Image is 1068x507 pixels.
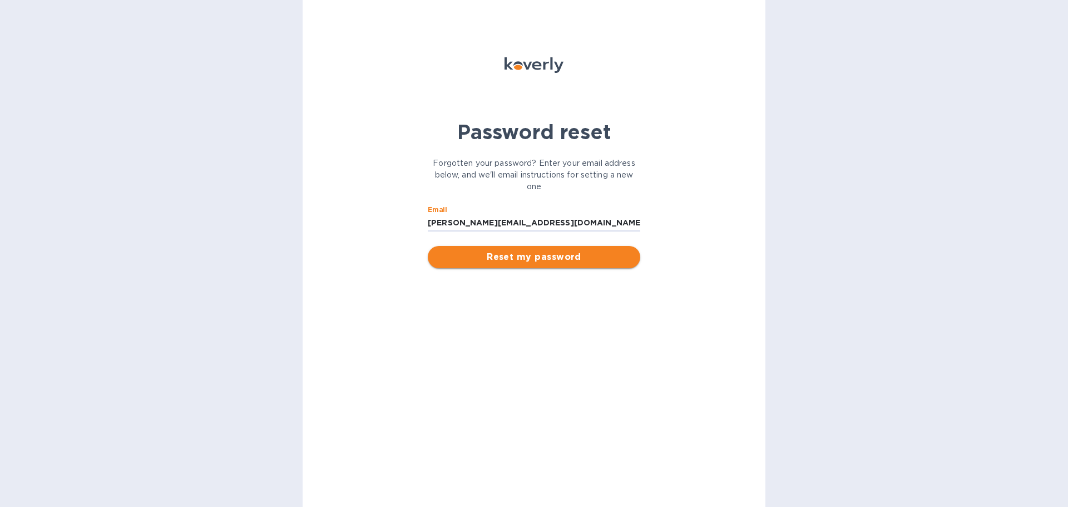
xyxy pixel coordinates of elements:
input: Email [428,215,640,232]
label: Email [428,207,447,214]
img: Koverly [505,57,563,73]
b: Password reset [457,120,611,144]
span: Reset my password [437,250,631,264]
button: Reset my password [428,246,640,268]
p: Forgotten your password? Enter your email address below, and we'll email instructions for setting... [428,157,640,193]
